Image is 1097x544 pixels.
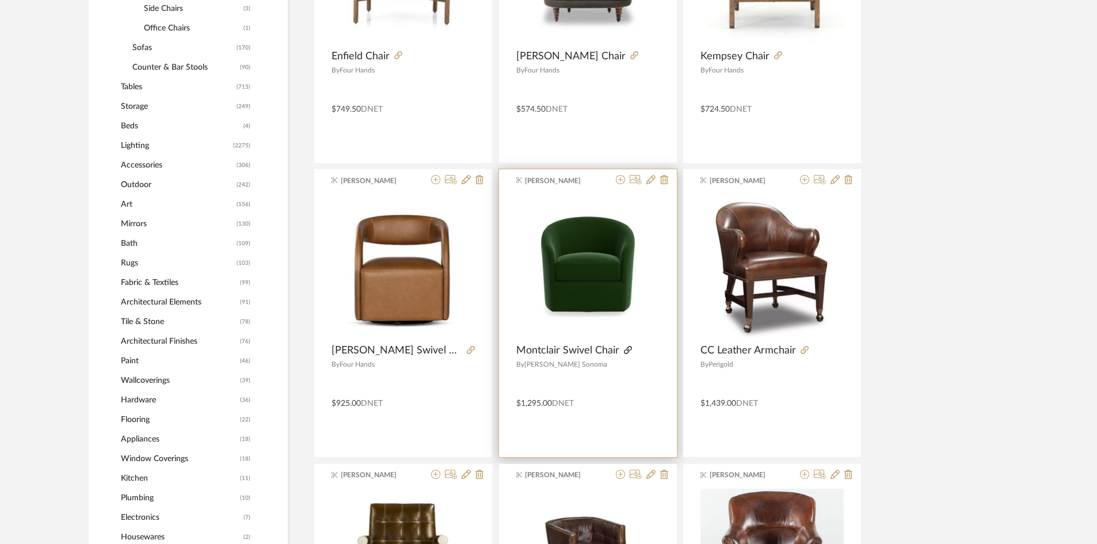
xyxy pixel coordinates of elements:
span: $1,439.00 [700,400,736,408]
span: Office Chairs [144,18,241,38]
span: Mirrors [121,214,234,234]
span: By [700,67,709,74]
span: Fabric & Textiles [121,273,237,292]
span: Window Coverings [121,449,237,469]
span: DNET [552,400,574,408]
span: [PERSON_NAME] Swivel Chair [332,344,462,357]
span: (715) [237,78,250,96]
span: Tile & Stone [121,312,237,332]
span: Enfield Chair [332,50,390,63]
span: (22) [240,410,250,429]
span: (109) [237,234,250,253]
span: Rugs [121,253,234,273]
span: Hardware [121,390,237,410]
span: Four Hands [340,361,375,368]
img: Montclair Swivel Chair [516,195,660,338]
span: (4) [243,117,250,135]
span: Beds [121,116,241,136]
span: DNET [730,105,752,113]
span: Four Hands [709,67,744,74]
span: [PERSON_NAME] Chair [516,50,626,63]
span: [PERSON_NAME] Sonoma [524,361,607,368]
span: Architectural Elements [121,292,237,312]
span: Counter & Bar Stools [132,58,237,77]
span: (103) [237,254,250,272]
span: (156) [237,195,250,214]
span: (39) [240,371,250,390]
span: (7) [243,508,250,527]
span: Montclair Swivel Chair [516,344,619,357]
span: [PERSON_NAME] [710,470,782,480]
span: [PERSON_NAME] [525,176,597,186]
img: Hawkins Swivel Chair [332,195,475,338]
span: (76) [240,332,250,351]
span: Sofas [132,38,234,58]
span: By [516,361,524,368]
span: Outdoor [121,175,234,195]
span: (90) [240,58,250,77]
span: Electronics [121,508,241,527]
span: Lighting [121,136,230,155]
span: $925.00 [332,400,361,408]
span: (11) [240,469,250,488]
span: Plumbing [121,488,237,508]
span: DNET [361,105,383,113]
span: By [700,361,709,368]
span: $1,295.00 [516,400,552,408]
span: Four Hands [524,67,559,74]
span: [PERSON_NAME] [710,176,782,186]
span: (36) [240,391,250,409]
span: Art [121,195,234,214]
span: $749.50 [332,105,361,113]
span: Paint [121,351,237,371]
span: (249) [237,97,250,116]
span: Kempsey Chair [700,50,770,63]
span: CC Leather Armchair [700,344,796,357]
span: By [332,361,340,368]
span: Appliances [121,429,237,449]
span: (2275) [233,136,250,155]
span: Flooring [121,410,237,429]
span: (78) [240,313,250,331]
span: Perigold [709,361,733,368]
span: Wallcoverings [121,371,237,390]
span: [PERSON_NAME] [341,176,413,186]
span: $724.50 [700,105,730,113]
div: 0 [516,194,660,338]
span: (1) [243,19,250,37]
span: Four Hands [340,67,375,74]
span: DNET [546,105,567,113]
span: DNET [361,400,383,408]
span: (130) [237,215,250,233]
span: Architectural Finishes [121,332,237,351]
span: (46) [240,352,250,370]
span: $574.50 [516,105,546,113]
span: DNET [736,400,758,408]
span: Tables [121,77,234,97]
span: Storage [121,97,234,116]
span: (170) [237,39,250,57]
span: By [516,67,524,74]
span: (10) [240,489,250,507]
span: [PERSON_NAME] [341,470,413,480]
span: (242) [237,176,250,194]
span: Kitchen [121,469,237,488]
span: Accessories [121,155,234,175]
span: (99) [240,273,250,292]
span: (306) [237,156,250,174]
span: (18) [240,430,250,448]
span: By [332,67,340,74]
span: (18) [240,450,250,468]
span: [PERSON_NAME] [525,470,597,480]
span: Bath [121,234,234,253]
img: CC Leather Armchair [700,195,844,338]
span: (91) [240,293,250,311]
